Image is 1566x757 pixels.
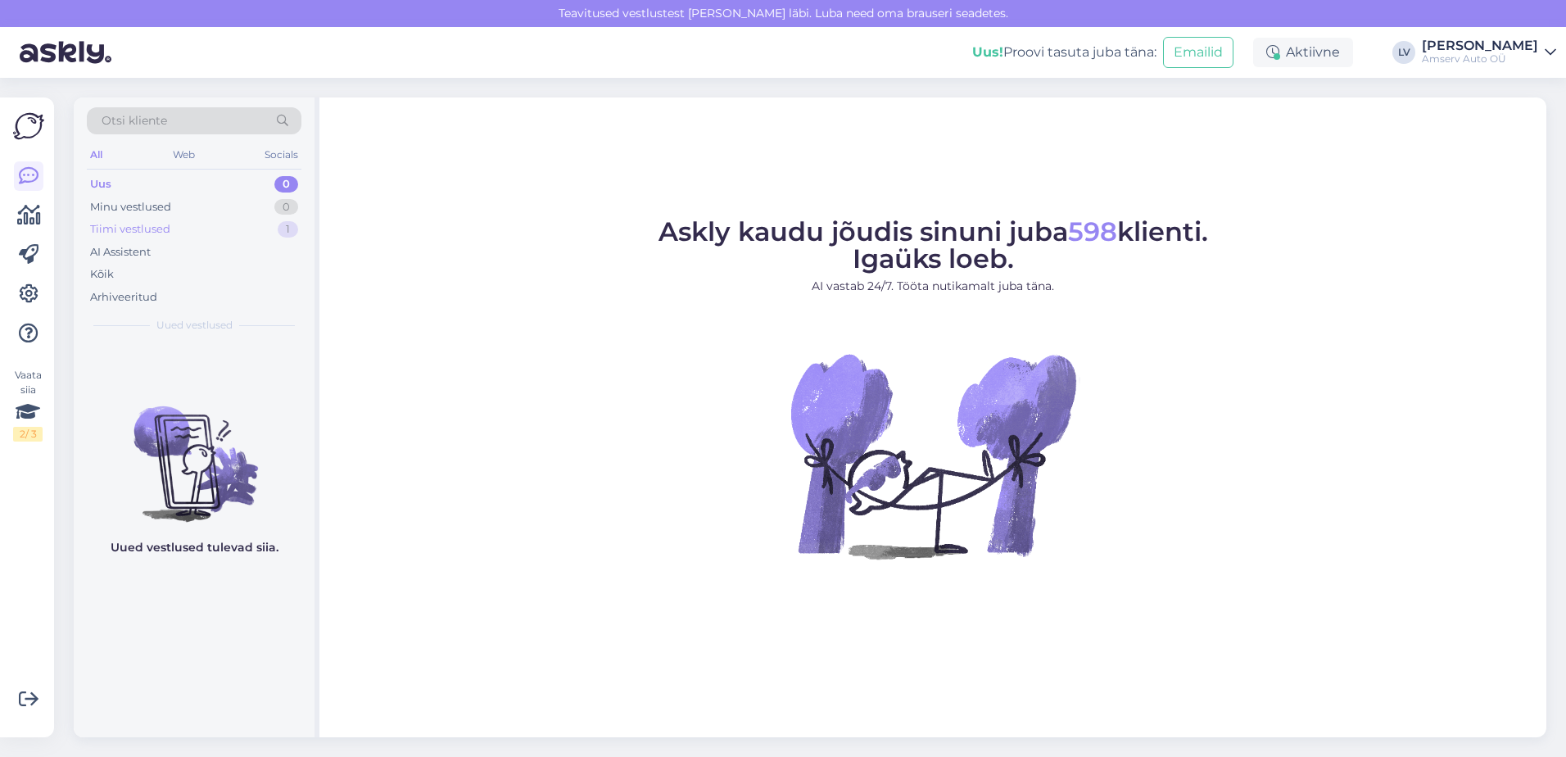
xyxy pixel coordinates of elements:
[90,221,170,238] div: Tiimi vestlused
[90,244,151,261] div: AI Assistent
[156,318,233,333] span: Uued vestlused
[274,176,298,193] div: 0
[90,289,157,306] div: Arhiveeritud
[1422,39,1556,66] a: [PERSON_NAME]Amserv Auto OÜ
[111,539,278,556] p: Uued vestlused tulevad siia.
[74,377,315,524] img: No chats
[972,44,1003,60] b: Uus!
[1422,52,1538,66] div: Amserv Auto OÜ
[1163,37,1233,68] button: Emailid
[13,368,43,442] div: Vaata siia
[90,266,114,283] div: Kõik
[90,199,171,215] div: Minu vestlused
[659,215,1208,274] span: Askly kaudu jõudis sinuni juba klienti. Igaüks loeb.
[1422,39,1538,52] div: [PERSON_NAME]
[87,144,106,165] div: All
[274,199,298,215] div: 0
[278,221,298,238] div: 1
[1068,215,1117,247] span: 598
[659,278,1208,295] p: AI vastab 24/7. Tööta nutikamalt juba täna.
[1392,41,1415,64] div: LV
[261,144,301,165] div: Socials
[785,308,1080,603] img: No Chat active
[13,111,44,142] img: Askly Logo
[972,43,1156,62] div: Proovi tasuta juba täna:
[13,427,43,442] div: 2 / 3
[1253,38,1353,67] div: Aktiivne
[170,144,198,165] div: Web
[90,176,111,193] div: Uus
[102,112,167,129] span: Otsi kliente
